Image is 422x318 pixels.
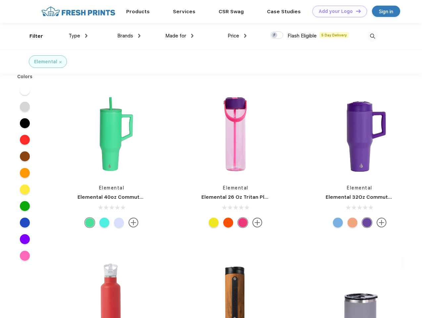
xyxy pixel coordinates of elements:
[68,90,156,178] img: func=resize&h=266
[319,32,349,38] span: 5 Day Delivery
[78,194,167,200] a: Elemental 40oz Commuter Tumbler
[238,218,248,228] div: Berries Blast
[39,6,117,17] img: fo%20logo%202.webp
[138,34,140,38] img: dropdown.png
[165,33,186,39] span: Made for
[347,218,357,228] div: Peach Sunrise
[117,33,133,39] span: Brands
[316,90,404,178] img: func=resize&h=266
[219,9,244,15] a: CSR Swag
[99,218,109,228] div: Vintage flower
[129,218,138,228] img: more.svg
[288,33,317,39] span: Flash Eligible
[223,218,233,228] div: Orange
[377,218,387,228] img: more.svg
[29,32,43,40] div: Filter
[126,9,150,15] a: Products
[191,90,280,178] img: func=resize&h=266
[209,218,219,228] div: Smiley Melt
[319,9,353,14] div: Add your Logo
[12,73,38,80] div: Colors
[99,185,125,190] a: Elemental
[326,194,416,200] a: Elemental 32Oz Commuter Tumbler
[59,61,62,63] img: filter_cancel.svg
[372,6,400,17] a: Sign in
[252,218,262,228] img: more.svg
[362,218,372,228] div: Purple
[85,34,87,38] img: dropdown.png
[347,185,372,190] a: Elemental
[191,34,193,38] img: dropdown.png
[228,33,239,39] span: Price
[114,218,124,228] div: Ice blue
[356,9,361,13] img: DT
[69,33,80,39] span: Type
[201,194,311,200] a: Elemental 26 Oz Tritan Plastic Water Bottle
[85,218,95,228] div: Green
[333,218,343,228] div: Ocean Blue
[34,58,57,65] div: Elemental
[367,31,378,42] img: desktop_search.svg
[223,185,248,190] a: Elemental
[244,34,246,38] img: dropdown.png
[173,9,195,15] a: Services
[379,8,393,15] div: Sign in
